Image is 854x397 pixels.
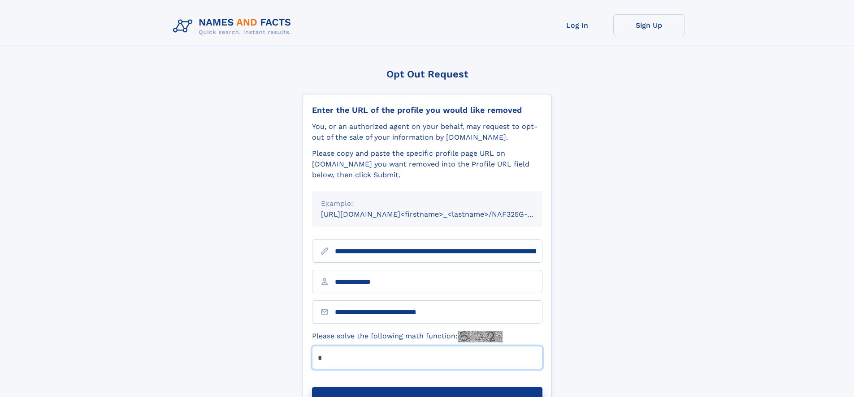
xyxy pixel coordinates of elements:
[542,14,613,36] a: Log In
[303,68,552,80] div: Opt Out Request
[321,210,559,218] small: [URL][DOMAIN_NAME]<firstname>_<lastname>/NAF325G-xxxxxxxx
[312,148,542,180] div: Please copy and paste the specific profile page URL on [DOMAIN_NAME] you want removed into the Pr...
[613,14,685,36] a: Sign Up
[321,198,533,209] div: Example:
[312,331,503,342] label: Please solve the following math function:
[169,14,299,38] img: Logo Names and Facts
[312,121,542,143] div: You, or an authorized agent on your behalf, may request to opt-out of the sale of your informatio...
[312,105,542,115] div: Enter the URL of the profile you would like removed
